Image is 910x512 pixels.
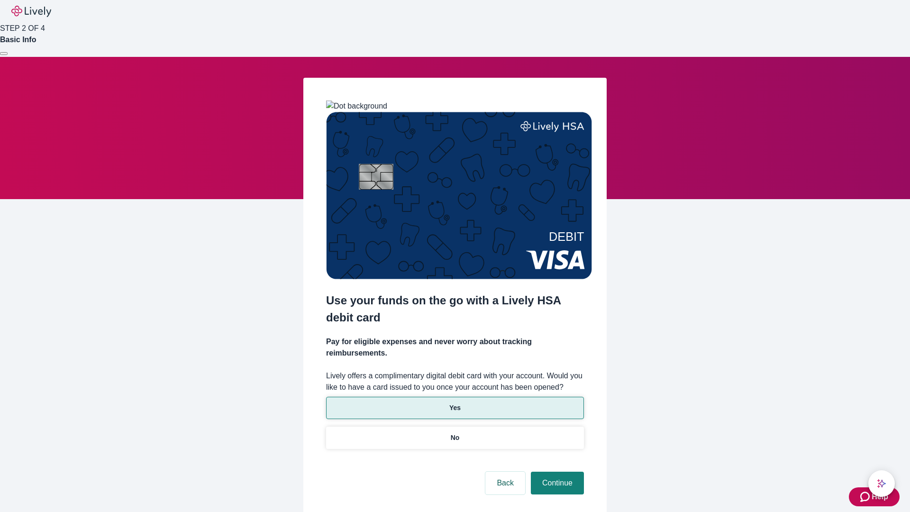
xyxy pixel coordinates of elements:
[877,479,886,488] svg: Lively AI Assistant
[485,472,525,494] button: Back
[326,370,584,393] label: Lively offers a complimentary digital debit card with your account. Would you like to have a card...
[531,472,584,494] button: Continue
[326,336,584,359] h4: Pay for eligible expenses and never worry about tracking reimbursements.
[449,403,461,413] p: Yes
[451,433,460,443] p: No
[868,470,895,497] button: chat
[326,397,584,419] button: Yes
[326,101,387,112] img: Dot background
[326,292,584,326] h2: Use your funds on the go with a Lively HSA debit card
[872,491,888,503] span: Help
[326,112,592,279] img: Debit card
[11,6,51,17] img: Lively
[860,491,872,503] svg: Zendesk support icon
[326,427,584,449] button: No
[849,487,900,506] button: Zendesk support iconHelp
